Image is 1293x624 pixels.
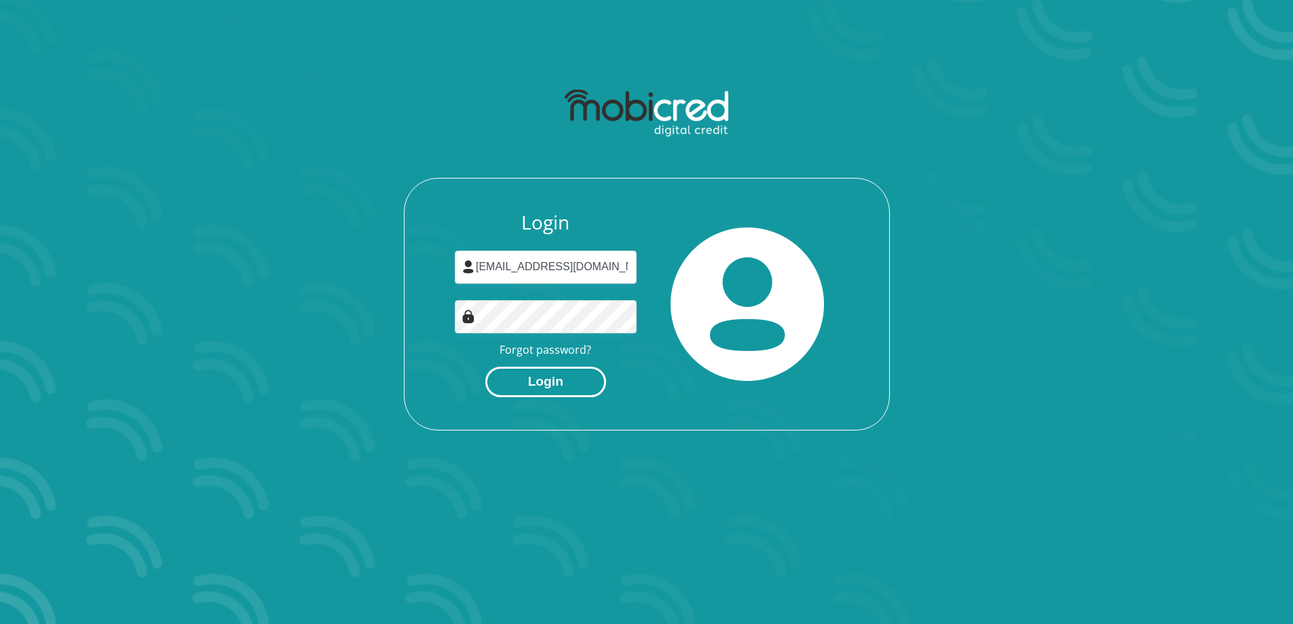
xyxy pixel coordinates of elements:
img: mobicred logo [565,90,728,137]
a: Forgot password? [500,342,591,357]
h3: Login [455,211,637,234]
input: Username [455,251,637,284]
img: Image [462,310,475,323]
button: Login [485,367,606,397]
img: user-icon image [462,260,475,274]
